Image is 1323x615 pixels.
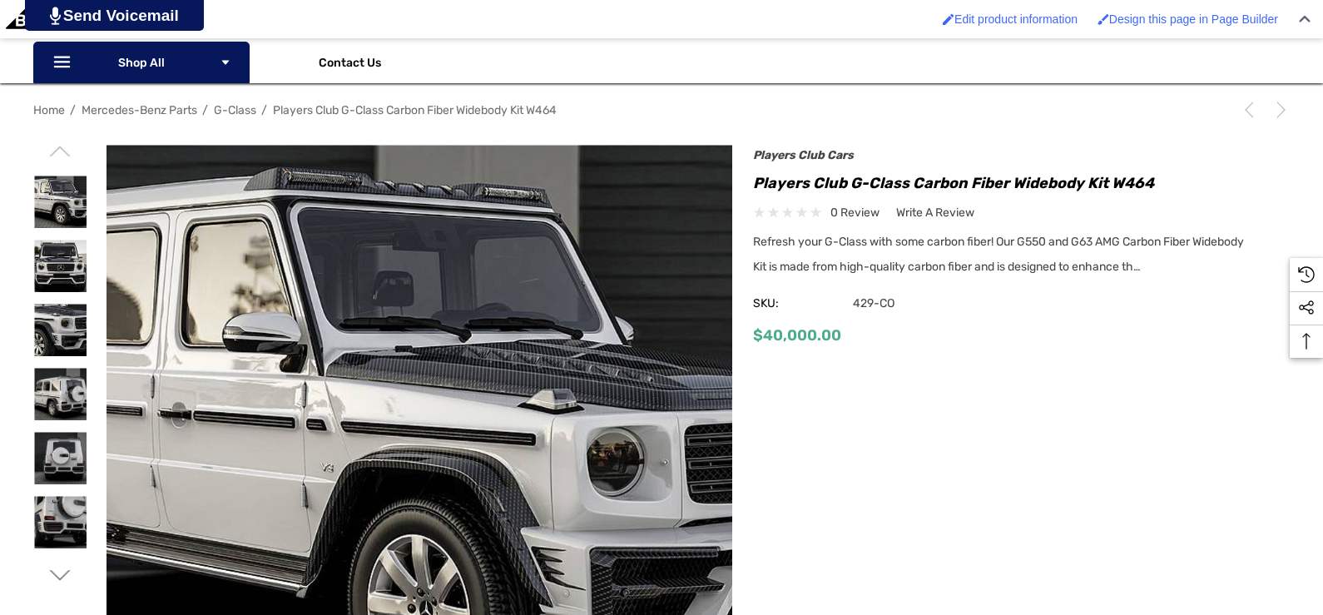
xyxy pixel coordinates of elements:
[33,103,65,117] a: Home
[214,103,256,117] a: G-Class
[753,326,841,345] span: $40,000.00
[1241,102,1264,118] a: Previous
[33,42,250,83] p: Shop All
[1109,12,1278,26] span: Design this page in Page Builder
[34,368,87,420] img: Players Club Custom G Wagon Widebody Kit
[1298,266,1315,283] svg: Recently Viewed
[50,7,61,25] img: PjwhLS0gR2VuZXJhdG9yOiBHcmF2aXQuaW8gLS0+PHN2ZyB4bWxucz0iaHR0cDovL3d3dy53My5vcmcvMjAwMC9zdmciIHhtb...
[34,176,87,228] img: Players Club Custom G Wagon Widebody Kit
[50,565,71,586] svg: Go to slide 2 of 7
[753,170,1252,196] h1: Players Club G-Class Carbon Fiber Widebody Kit W464
[33,96,1290,125] nav: Breadcrumb
[82,103,197,117] a: Mercedes-Benz Parts
[1298,300,1315,316] svg: Social Media
[220,57,231,68] svg: Icon Arrow Down
[954,12,1078,26] span: Edit product information
[34,240,87,292] img: Players Club Custom G Wagon Widebody Kit
[1089,4,1286,34] a: Design this page in Page Builder
[50,141,71,161] svg: Go to slide 7 of 7
[896,206,974,221] span: Write a Review
[319,56,381,74] a: Contact Us
[1290,333,1323,350] svg: Top
[1266,102,1290,118] a: Next
[934,4,1086,34] a: Edit product information
[753,148,854,162] a: Players Club Cars
[34,496,87,548] img: Players Club Custom G Wagon Widebody Kit
[830,202,880,223] span: 0 review
[34,432,87,484] img: Players Club Custom G Wagon Widebody Kit
[836,292,894,315] span: 429-CO
[273,103,557,117] a: Players Club G-Class Carbon Fiber Widebody Kit W464
[896,202,974,223] a: Write a Review
[753,235,1244,274] span: Refresh your G-Class with some carbon fiber! Our G550 and G63 AMG Carbon Fiber Widebody Kit is ma...
[34,304,87,356] img: Players Club Custom G Wagon Widebody Kit
[52,53,77,72] svg: Icon Line
[753,292,836,315] span: SKU:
